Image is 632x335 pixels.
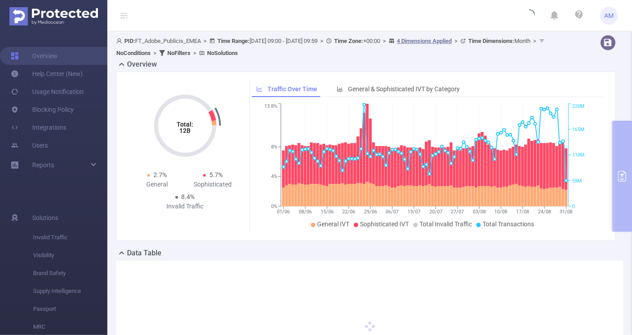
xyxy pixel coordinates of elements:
span: Traffic Over Time [267,85,317,93]
a: Reports [32,156,54,174]
span: > [530,38,539,44]
span: AM [605,7,614,25]
tspan: 29/06 [364,209,377,215]
tspan: 22/06 [342,209,355,215]
span: Total Transactions [483,221,534,228]
tspan: 20/07 [429,209,442,215]
tspan: 4% [271,174,277,180]
tspan: 17/08 [516,209,529,215]
tspan: 220M [572,104,585,110]
a: Usage Notification [11,83,84,101]
tspan: 24/08 [538,209,551,215]
tspan: 12B [179,127,191,134]
span: > [318,38,326,44]
h2: Data Table [127,248,161,259]
span: Visibility [33,246,107,264]
tspan: 01/06 [277,209,290,215]
img: Protected Media [9,7,98,25]
h2: Overview [127,59,157,70]
tspan: 8% [271,144,277,150]
div: General [129,180,185,189]
tspan: 55M [572,178,582,184]
span: > [201,38,209,44]
a: Integrations [11,119,66,136]
tspan: 0 [572,204,575,209]
b: Time Range: [217,38,250,44]
span: General & Sophisticated IVT by Category [348,85,460,93]
tspan: 110M [572,153,585,158]
i: icon: line-chart [256,86,263,92]
tspan: 08/06 [299,209,312,215]
span: Solutions [32,209,58,227]
i: icon: loading [524,9,535,22]
tspan: 13/07 [407,209,420,215]
b: Time Dimensions : [468,38,514,44]
span: > [151,50,159,56]
b: No Conditions [116,50,151,56]
tspan: 15/06 [320,209,333,215]
span: Passport [33,300,107,318]
span: > [452,38,460,44]
tspan: 13.8% [264,104,277,110]
span: 2.7% [153,171,167,178]
span: Invalid Traffic [33,229,107,246]
span: Month [468,38,530,44]
tspan: 31/08 [560,209,573,215]
a: Overview [11,47,58,65]
b: Time Zone: [334,38,363,44]
tspan: Total: [177,121,193,128]
i: icon: user [116,38,124,44]
span: FT_Adobe_Publicis_EMEA [DATE] 09:00 - [DATE] 09:59 +00:00 [116,38,547,56]
span: General IVT [317,221,349,228]
tspan: 10/08 [494,209,507,215]
span: > [191,50,199,56]
tspan: 27/07 [451,209,464,215]
span: Reports [32,161,54,169]
span: Sophisticated IVT [360,221,409,228]
b: No Filters [167,50,191,56]
tspan: 03/08 [473,209,486,215]
span: Brand Safety [33,264,107,282]
u: 4 Dimensions Applied [397,38,452,44]
a: Blocking Policy [11,101,74,119]
span: Supply Intelligence [33,282,107,300]
i: icon: bar-chart [337,86,343,92]
a: Help Center (New) [11,65,83,83]
b: No Solutions [207,50,238,56]
div: Sophisticated [185,180,241,189]
div: Invalid Traffic [157,202,213,211]
span: Total Invalid Traffic [420,221,472,228]
span: 8.4% [182,193,195,200]
tspan: 165M [572,127,585,132]
span: 5.7% [209,171,223,178]
b: PID: [124,38,135,44]
tspan: 06/07 [386,209,399,215]
a: Users [11,136,48,154]
tspan: 0% [271,204,277,209]
span: > [380,38,389,44]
